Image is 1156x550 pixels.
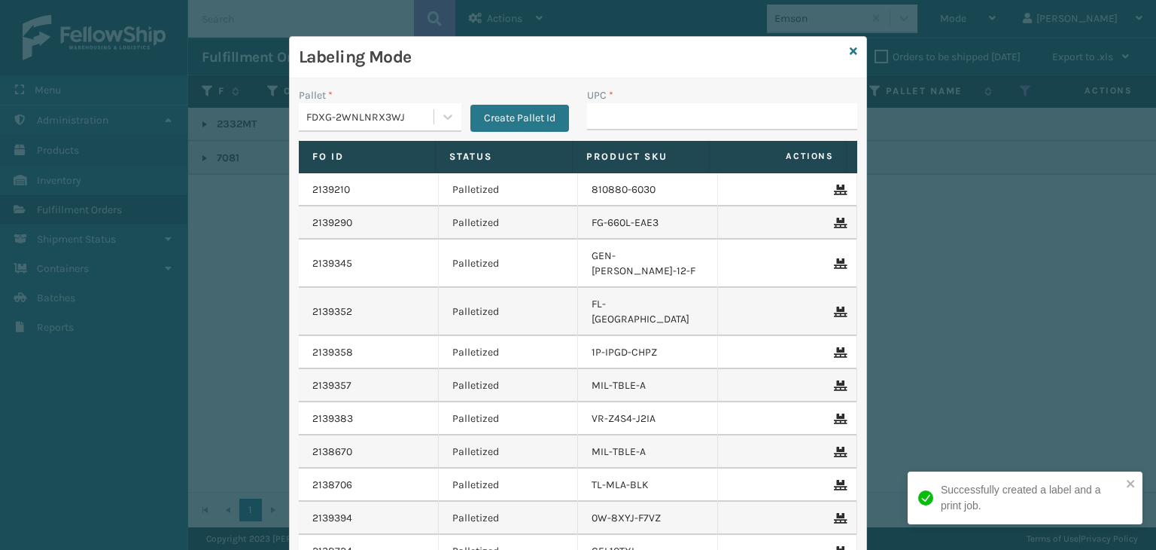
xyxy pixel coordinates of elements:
div: FDXG-2WNLNRX3WJ [306,109,435,125]
td: Palletized [439,435,579,469]
i: Remove From Pallet [834,307,843,317]
i: Remove From Pallet [834,347,843,358]
a: 2139290 [312,215,352,231]
a: 2139383 [312,411,353,426]
a: 2139210 [312,182,350,197]
td: Palletized [439,336,579,369]
div: Successfully created a label and a print job. [941,482,1121,514]
a: 2139352 [312,304,352,319]
td: Palletized [439,469,579,502]
td: MIL-TBLE-A [578,435,718,469]
label: Product SKU [586,150,695,163]
a: 2138670 [312,445,352,460]
label: Status [449,150,558,163]
i: Remove From Pallet [834,447,843,457]
a: 2139357 [312,378,351,393]
td: 810880-6030 [578,173,718,206]
button: close [1126,478,1136,492]
td: Palletized [439,288,579,336]
a: 2139394 [312,511,352,526]
td: Palletized [439,173,579,206]
td: 0W-8XYJ-F7VZ [578,502,718,535]
td: MIL-TBLE-A [578,369,718,402]
label: Fo Id [312,150,421,163]
td: VR-Z4S4-J2IA [578,402,718,435]
td: 1P-IPGD-CHPZ [578,336,718,369]
td: Palletized [439,206,579,240]
td: GEN-[PERSON_NAME]-12-F [578,240,718,288]
i: Remove From Pallet [834,480,843,490]
td: Palletized [439,240,579,288]
h3: Labeling Mode [299,46,844,69]
a: 2139358 [312,345,353,360]
i: Remove From Pallet [834,414,843,424]
a: 2139345 [312,256,352,271]
td: Palletized [439,402,579,435]
i: Remove From Pallet [834,218,843,228]
a: 2138706 [312,478,352,493]
td: FG-660L-EAE3 [578,206,718,240]
td: Palletized [439,369,579,402]
i: Remove From Pallet [834,513,843,524]
td: Palletized [439,502,579,535]
i: Remove From Pallet [834,185,843,195]
td: FL-[GEOGRAPHIC_DATA] [578,288,718,336]
label: UPC [587,87,613,103]
button: Create Pallet Id [470,105,569,132]
label: Pallet [299,87,333,103]
span: Actions [714,144,843,169]
i: Remove From Pallet [834,380,843,391]
td: TL-MLA-BLK [578,469,718,502]
i: Remove From Pallet [834,258,843,269]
